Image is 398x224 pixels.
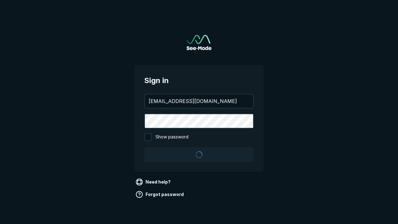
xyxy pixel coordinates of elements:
a: Go to sign in [187,35,211,50]
span: Show password [155,133,188,141]
img: See-Mode Logo [187,35,211,50]
input: your@email.com [145,94,253,108]
span: Sign in [144,75,254,86]
a: Forgot password [134,189,186,199]
a: Need help? [134,177,173,187]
